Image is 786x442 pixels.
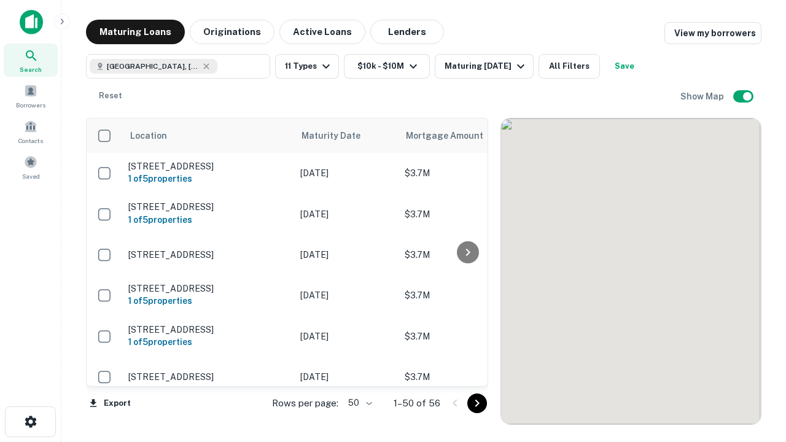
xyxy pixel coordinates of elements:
h6: 1 of 5 properties [128,294,288,308]
p: $3.7M [405,248,527,262]
span: Borrowers [16,100,45,110]
p: [DATE] [300,207,392,221]
a: Contacts [4,115,58,148]
p: [STREET_ADDRESS] [128,371,288,382]
div: 50 [343,394,374,412]
span: Saved [22,171,40,181]
a: View my borrowers [664,22,761,44]
p: Rows per page: [272,396,338,411]
p: [STREET_ADDRESS] [128,161,288,172]
span: Search [20,64,42,74]
p: 1–50 of 56 [394,396,440,411]
img: capitalize-icon.png [20,10,43,34]
button: Save your search to get updates of matches that match your search criteria. [605,54,644,79]
button: Export [86,394,134,413]
span: Location [130,128,167,143]
h6: Show Map [680,90,726,103]
p: [DATE] [300,330,392,343]
p: [STREET_ADDRESS] [128,324,288,335]
button: Maturing [DATE] [435,54,534,79]
h6: 1 of 5 properties [128,213,288,227]
th: Mortgage Amount [399,118,534,153]
span: Maturity Date [302,128,376,143]
a: Search [4,44,58,77]
button: Maturing Loans [86,20,185,44]
p: $3.7M [405,330,527,343]
h6: 1 of 5 properties [128,172,288,185]
p: [STREET_ADDRESS] [128,201,288,212]
span: [GEOGRAPHIC_DATA], [GEOGRAPHIC_DATA] [107,61,199,72]
p: [STREET_ADDRESS] [128,283,288,294]
iframe: Chat Widget [725,304,786,363]
p: [DATE] [300,166,392,180]
p: $3.7M [405,207,527,221]
a: Borrowers [4,79,58,112]
h6: 1 of 5 properties [128,335,288,349]
span: Mortgage Amount [406,128,499,143]
p: $3.7M [405,166,527,180]
button: All Filters [539,54,600,79]
p: $3.7M [405,289,527,302]
p: $3.7M [405,370,527,384]
button: Originations [190,20,274,44]
button: Active Loans [279,20,365,44]
div: 0 0 [501,118,761,424]
button: $10k - $10M [344,54,430,79]
div: Maturing [DATE] [445,59,528,74]
span: Contacts [18,136,43,145]
p: [STREET_ADDRESS] [128,249,288,260]
button: Go to next page [467,394,487,413]
p: [DATE] [300,289,392,302]
button: 11 Types [275,54,339,79]
a: Saved [4,150,58,184]
th: Location [122,118,294,153]
button: Reset [91,83,130,108]
p: [DATE] [300,248,392,262]
th: Maturity Date [294,118,399,153]
button: Lenders [370,20,444,44]
p: [DATE] [300,370,392,384]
